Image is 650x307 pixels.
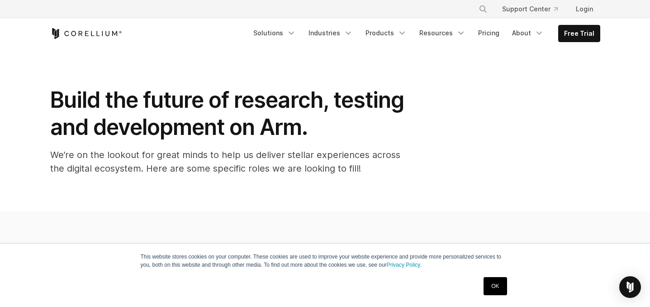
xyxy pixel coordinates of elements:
a: Privacy Policy. [387,262,422,268]
a: Products [360,25,412,41]
a: Solutions [248,25,301,41]
a: Resources [414,25,471,41]
p: This website stores cookies on your computer. These cookies are used to improve your website expe... [141,253,510,269]
a: Free Trial [559,25,600,42]
p: We’re on the lookout for great minds to help us deliver stellar experiences across the digital ec... [50,148,412,175]
a: About [507,25,549,41]
a: Corellium Home [50,28,122,39]
div: Navigation Menu [468,1,600,17]
a: Industries [303,25,358,41]
div: Navigation Menu [248,25,600,42]
a: Pricing [473,25,505,41]
button: Search [475,1,491,17]
a: OK [484,277,507,295]
h1: Build the future of research, testing and development on Arm. [50,86,412,141]
div: Open Intercom Messenger [619,276,641,298]
a: Support Center [495,1,565,17]
a: Login [569,1,600,17]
